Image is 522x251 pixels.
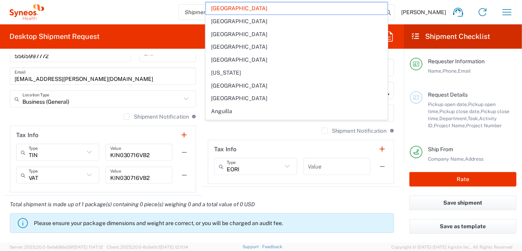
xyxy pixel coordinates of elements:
[409,196,516,210] button: Save shipment
[428,68,442,74] span: Name,
[9,32,100,41] h2: Desktop Shipment Request
[409,219,516,234] button: Save as template
[242,244,262,249] a: Support
[434,123,466,128] span: Project Name,
[206,80,388,92] span: [GEOGRAPHIC_DATA]
[9,245,103,249] span: Server: 2025.20.0-5efa686e39f
[458,68,471,74] span: Email
[401,9,446,16] span: [PERSON_NAME]
[428,92,468,98] span: Request Details
[74,245,103,249] span: [DATE] 11:47:12
[206,118,388,130] span: [GEOGRAPHIC_DATA]
[391,244,513,251] span: Copyright © [DATE]-[DATE] Agistix Inc., All Rights Reserved
[466,123,502,128] span: Project Number
[428,58,485,64] span: Requester Information
[160,245,188,249] span: [DATE] 12:11:14
[206,105,388,117] span: Anguilla
[468,115,479,121] span: Task,
[428,146,453,152] span: Ship From
[4,201,261,207] em: Total shipment is made up of 1 package(s) containing 0 piece(s) weighing 0 and a total value of 0...
[206,92,388,104] span: [GEOGRAPHIC_DATA]
[34,220,391,227] p: Please ensure your package dimensions and weight are correct, or you will be charged an audit fee.
[214,145,237,153] h2: Tax Info
[179,5,383,20] input: Shipment, tracking or reference number
[16,131,39,139] h2: Tax Info
[322,128,387,134] label: Shipment Notification
[428,156,465,162] span: Company Name,
[206,67,388,79] span: [US_STATE]
[124,114,189,120] label: Shipment Notification
[411,32,491,41] h2: Shipment Checklist
[439,115,468,121] span: Department,
[439,108,481,114] span: Pickup close date,
[442,68,458,74] span: Phone,
[206,54,388,66] span: [GEOGRAPHIC_DATA]
[262,244,282,249] a: Feedback
[107,245,188,249] span: Client: 2025.20.0-8c6e0cf
[409,172,516,187] button: Rate
[428,101,468,107] span: Pickup open date,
